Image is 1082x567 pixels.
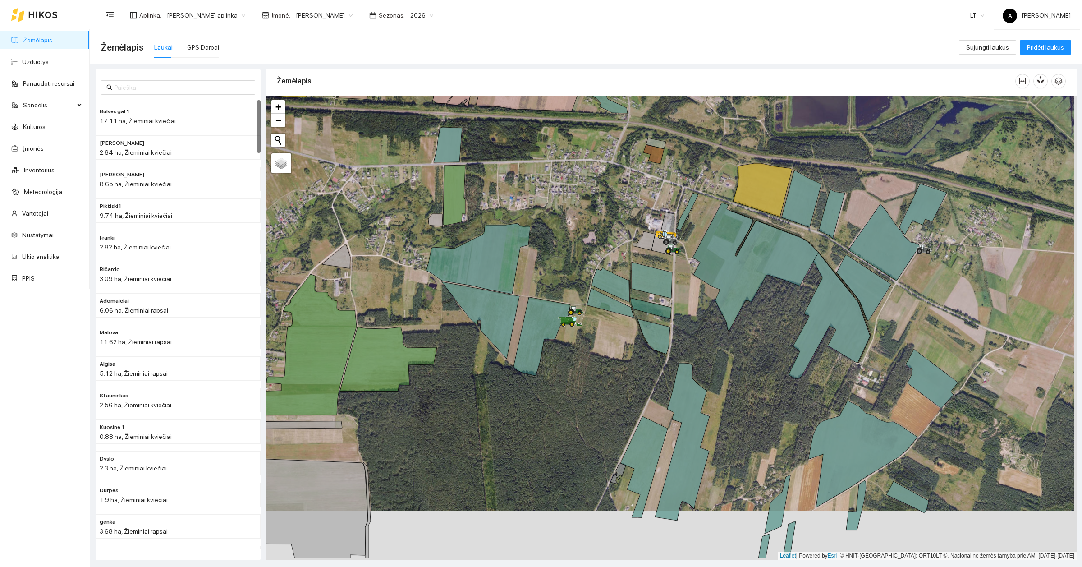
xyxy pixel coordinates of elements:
[100,455,114,463] span: Dyslo
[100,107,130,116] span: Bulves gal 1
[277,68,1015,94] div: Žemėlapis
[100,202,122,211] span: Piktiski1
[130,12,137,19] span: layout
[100,212,172,219] span: 9.74 ha, Žieminiai kviečiai
[100,307,168,314] span: 6.06 ha, Žieminiai rapsai
[100,117,176,124] span: 17.11 ha, Žieminiai kviečiai
[839,553,840,559] span: |
[1015,74,1030,88] button: column-width
[23,37,52,44] a: Žemėlapis
[23,96,74,114] span: Sandėlis
[1027,42,1064,52] span: Pridėti laukus
[271,134,285,147] button: Initiate a new search
[100,234,115,242] span: Franki
[1020,40,1071,55] button: Pridėti laukus
[23,123,46,130] a: Kultūros
[101,40,143,55] span: Žemėlapis
[271,114,285,127] a: Zoom out
[115,83,250,92] input: Paieška
[22,58,49,65] a: Užduotys
[100,171,144,179] span: Konstantino nuoma
[1020,44,1071,51] a: Pridėti laukus
[410,9,434,22] span: 2026
[100,496,168,503] span: 1.9 ha, Žieminiai kviečiai
[959,44,1016,51] a: Sujungti laukus
[100,433,172,440] span: 0.88 ha, Žieminiai kviečiai
[100,401,171,409] span: 2.56 ha, Žieminiai kviečiai
[1016,78,1029,85] span: column-width
[106,11,114,19] span: menu-fold
[139,10,161,20] span: Aplinka :
[100,149,172,156] span: 2.64 ha, Žieminiai kviečiai
[187,42,219,52] div: GPS Darbai
[167,9,246,22] span: Jerzy Gvozdovicz aplinka
[100,465,167,472] span: 2.3 ha, Žieminiai kviečiai
[100,265,120,274] span: Ričardo
[100,370,168,377] span: 5.12 ha, Žieminiai rapsai
[22,210,48,217] a: Vartotojai
[100,297,129,305] span: Adomaiciai
[959,40,1016,55] button: Sujungti laukus
[154,42,173,52] div: Laukai
[22,253,60,260] a: Ūkio analitika
[100,139,144,148] span: Franki krapal
[100,328,118,337] span: Malova
[271,153,291,173] a: Layers
[100,392,128,400] span: Stauniskes
[100,423,125,432] span: Kuosine 1
[379,10,405,20] span: Sezonas :
[1003,12,1071,19] span: [PERSON_NAME]
[22,231,54,239] a: Nustatymai
[100,244,171,251] span: 2.82 ha, Žieminiai kviečiai
[1008,9,1012,23] span: A
[24,166,55,174] a: Inventorius
[780,553,796,559] a: Leaflet
[966,42,1009,52] span: Sujungti laukus
[23,145,44,152] a: Įmonės
[106,84,113,91] span: search
[100,180,172,188] span: 8.65 ha, Žieminiai kviečiai
[23,80,74,87] a: Panaudoti resursai
[271,10,290,20] span: Įmonė :
[970,9,985,22] span: LT
[100,486,118,495] span: Durpes
[262,12,269,19] span: shop
[296,9,353,22] span: Jerzy Gvozdovič
[778,552,1077,560] div: | Powered by © HNIT-[GEOGRAPHIC_DATA]; ORT10LT ©, Nacionalinė žemės tarnyba prie AM, [DATE]-[DATE]
[271,100,285,114] a: Zoom in
[275,115,281,126] span: −
[24,188,62,195] a: Meteorologija
[100,360,115,369] span: Algisa
[100,518,115,526] span: genka
[100,528,168,535] span: 3.68 ha, Žieminiai rapsai
[828,553,837,559] a: Esri
[100,338,172,346] span: 11.62 ha, Žieminiai rapsai
[100,275,171,282] span: 3.09 ha, Žieminiai kviečiai
[369,12,376,19] span: calendar
[101,6,119,24] button: menu-fold
[22,275,35,282] a: PPIS
[275,101,281,112] span: +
